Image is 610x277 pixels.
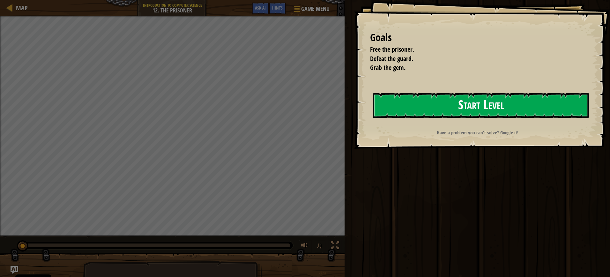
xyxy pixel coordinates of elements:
span: Defeat the guard. [370,54,413,63]
button: Adjust volume [299,240,312,253]
span: Ask AI [255,5,266,11]
li: Defeat the guard. [362,54,586,64]
span: Hints [272,5,283,11]
button: ♫ [315,240,326,253]
span: ♫ [316,241,323,250]
li: Free the prisoner. [362,45,586,54]
button: Start Level [373,93,589,118]
button: Game Menu [289,3,333,18]
span: Grab the gem. [370,63,405,72]
span: Map [16,4,28,12]
button: Toggle fullscreen [329,240,341,253]
a: Map [13,4,28,12]
span: Free the prisoner. [370,45,414,54]
button: Ask AI [11,266,18,274]
button: Ask AI [252,3,269,14]
div: Goals [370,30,588,45]
li: Grab the gem. [362,63,586,72]
span: Game Menu [301,5,330,13]
strong: Have a problem you can't solve? Google it! [437,129,518,136]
